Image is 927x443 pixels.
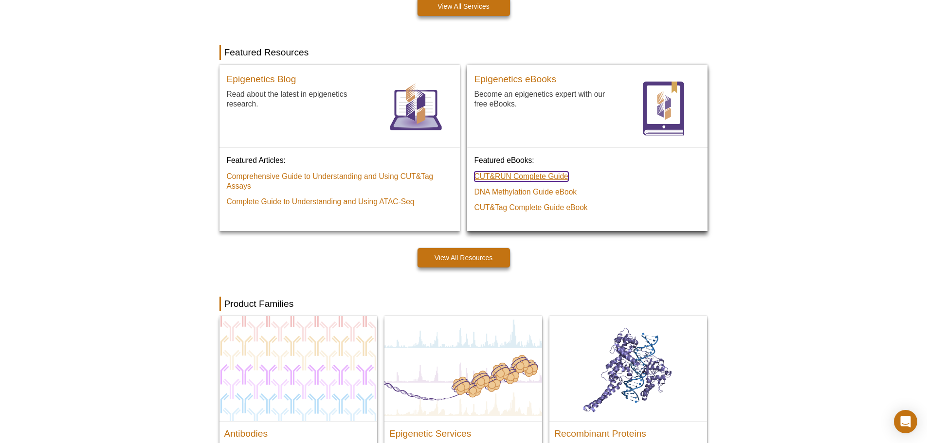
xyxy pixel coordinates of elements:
[380,72,453,145] img: Blog
[549,316,707,421] img: Recombinant Proteins
[384,316,542,421] img: Custom Services
[474,74,557,84] h3: Epigenetics eBooks
[474,172,568,181] a: CUT&RUN Complete Guide
[227,172,441,191] a: Comprehensive Guide to Understanding and Using CUT&Tag Assays
[389,424,537,439] h2: Epigenetic Services
[227,155,453,165] p: Featured Articles:
[554,424,702,439] h2: Recombinant Proteins
[474,89,620,109] p: Become an epigenetics expert with our free eBooks.
[219,316,377,421] img: Antibodies for Epigenetics
[474,187,577,197] a: DNA Methylation Guide eBook
[627,72,700,145] img: eBooks
[227,89,372,109] p: Read about the latest in epigenetics research.
[219,297,708,311] h2: Product Families
[474,155,700,165] p: Featured eBooks:
[380,72,453,147] a: Blog
[224,424,372,439] h2: Antibodies
[219,45,708,60] h2: Featured Resources
[227,74,296,84] h3: Epigenetics Blog
[474,203,588,213] a: CUT&Tag Complete Guide eBook
[227,197,415,207] a: Complete Guide to Understanding and Using ATAC‑Seq
[474,72,557,89] a: Epigenetics eBooks
[627,72,700,147] a: eBooks
[227,72,296,89] a: Epigenetics Blog
[418,248,510,267] a: View All Resources
[894,410,917,433] div: Open Intercom Messenger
